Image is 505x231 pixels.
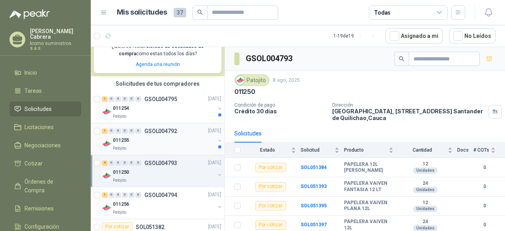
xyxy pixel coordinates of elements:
p: ¿Quieres recibir como estas todos los días? [99,43,217,58]
p: [DATE] [208,127,221,135]
b: 24 [398,219,453,225]
b: PAPELERA VAIVEN 12L [344,219,393,231]
p: [DATE] [208,159,221,167]
a: Tareas [9,83,81,98]
a: Agenda una reunión [136,62,180,67]
h3: GSOL004793 [246,53,294,65]
a: SOL051384 [301,165,327,170]
div: Patojito [234,74,269,86]
div: Por cotizar [255,182,286,192]
a: Cotizar [9,156,81,171]
a: Remisiones [9,201,81,216]
a: 1 0 0 0 0 0 GSOL004795[DATE] Company Logo011254Patojito [102,94,223,120]
span: Producto [344,147,387,153]
div: 0 [108,192,114,198]
div: 0 [135,192,141,198]
p: GSOL004793 [144,160,177,166]
img: Logo peakr [9,9,50,19]
div: Unidades [413,206,438,212]
p: Condición de pago [234,102,326,108]
b: PAPELERA VAIVEN FANTASIA 12 LT [344,180,393,193]
span: search [399,56,404,62]
p: Crédito 30 días [234,108,326,115]
p: 011250 [234,88,255,96]
span: Tareas [24,86,42,95]
img: Company Logo [102,171,111,180]
div: 0 [129,192,135,198]
span: Solicitudes [24,105,52,113]
img: Company Logo [236,76,245,85]
div: 0 [122,160,128,166]
p: 011250 [113,169,129,176]
button: No Leídos [449,28,496,43]
h1: Mis solicitudes [117,7,167,18]
th: # COTs [473,143,505,158]
b: 24 [398,180,453,187]
div: Solicitudes [234,129,262,138]
b: 12 [398,200,453,206]
b: 0 [473,183,496,190]
span: Estado [245,147,290,153]
p: Patojito [113,177,126,184]
a: 4 0 0 0 0 0 GSOL004793[DATE] Company Logo011250Patojito [102,158,223,184]
div: 0 [129,160,135,166]
p: [DATE] [208,223,221,231]
th: Cantidad [398,143,457,158]
th: Docs [457,143,473,158]
a: SOL051393 [301,184,327,189]
a: Inicio [9,65,81,80]
b: SOL051395 [301,203,327,208]
th: Solicitud [301,143,344,158]
p: [GEOGRAPHIC_DATA], [STREET_ADDRESS] Santander de Quilichao , Cauca [332,108,485,121]
div: 0 [108,160,114,166]
a: Órdenes de Compra [9,174,81,198]
span: Licitaciones [24,123,54,131]
div: 0 [115,160,121,166]
p: Dirección [332,102,485,108]
div: 0 [108,96,114,102]
p: [DATE] [208,191,221,199]
b: SOL051397 [301,222,327,227]
div: 0 [122,192,128,198]
div: 0 [122,128,128,134]
a: 1 0 0 0 0 0 GSOL004792[DATE] Company Logo011255Patojito [102,126,223,152]
span: Remisiones [24,204,54,213]
div: 0 [115,192,121,198]
b: 0 [473,164,496,171]
b: 0 [473,202,496,210]
th: Estado [245,143,301,158]
p: 011254 [113,105,129,112]
span: # COTs [473,147,489,153]
div: Solicitudes de tus compradores [91,76,224,91]
div: 0 [135,128,141,134]
th: Producto [344,143,398,158]
span: Negociaciones [24,141,61,150]
div: Unidades [413,167,438,174]
b: PAPELERA 12L [PERSON_NAME] [344,162,393,174]
div: Por cotizar [255,220,286,230]
div: 0 [115,128,121,134]
div: 0 [135,160,141,166]
p: kromo suministros s.a.s. [30,41,81,51]
img: Company Logo [102,139,111,148]
div: Por cotizar [255,201,286,210]
b: 0 [473,221,496,229]
p: [DATE] [208,95,221,103]
a: 1 0 0 0 0 0 GSOL004794[DATE] Company Logo011256Patojito [102,190,223,216]
p: Patojito [113,113,126,120]
a: Negociaciones [9,138,81,153]
div: 0 [135,96,141,102]
div: 1 [102,96,108,102]
div: Todas [374,8,391,17]
p: 011256 [113,201,129,208]
div: 0 [108,128,114,134]
p: GSOL004794 [144,192,177,198]
div: Unidades [413,187,438,193]
div: 1 [102,128,108,134]
span: Solicitud [301,147,333,153]
a: Licitaciones [9,120,81,135]
p: 011255 [113,137,129,144]
p: GSOL004792 [144,128,177,134]
a: Solicitudes [9,101,81,116]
